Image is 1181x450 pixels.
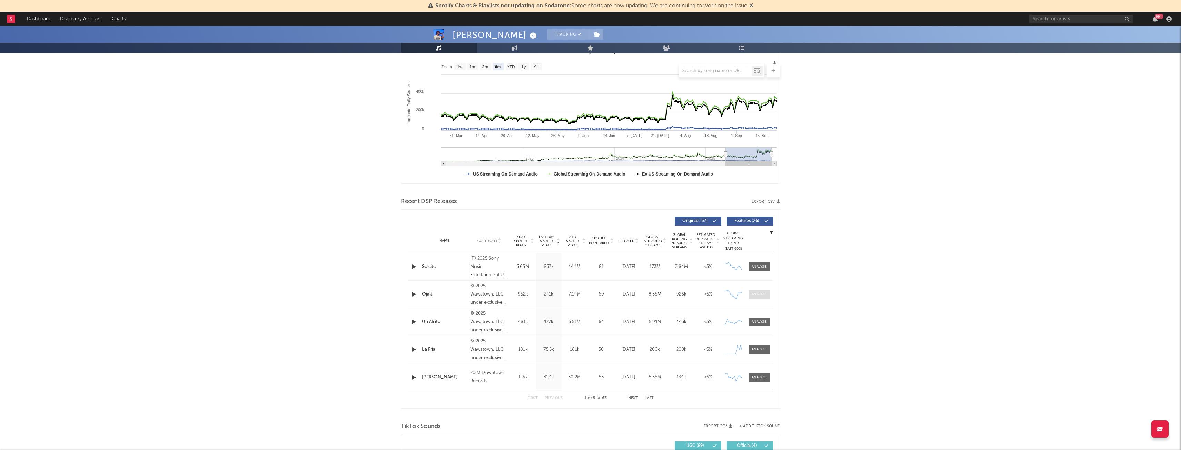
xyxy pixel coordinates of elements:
text: 14. Apr [475,133,487,138]
div: 3.65M [512,263,534,270]
div: 5.51M [563,319,586,326]
div: 75.5k [538,346,560,353]
text: 15. Sep [755,133,768,138]
text: 0 [422,126,424,130]
button: Previous [544,396,563,400]
div: © 2025 Wawatown, LLC, under exclusive license to Warner Music Latina Inc. [470,337,508,362]
text: Ex-US Streaming On-Demand Audio [642,172,713,177]
div: © 2025 Wawatown, LLC, under exclusive license to Warner Music Latina Inc. [470,282,508,307]
span: Spotify Charts & Playlists not updating on Sodatone [435,3,570,9]
button: + Add TikTok Sound [739,424,780,428]
div: <5% [697,263,720,270]
div: <5% [697,319,720,326]
div: 8.38M [643,291,667,298]
div: 1 5 63 [577,394,614,402]
svg: Luminate Daily Consumption [401,46,780,183]
div: 181k [512,346,534,353]
div: (P) 2025 Sony Music Entertainment US Latin LLC, under exclusive license from [PERSON_NAME] [470,254,508,279]
div: Global Streaming Trend (Last 60D) [723,231,744,251]
text: 21. [DATE] [651,133,669,138]
div: 50 [589,346,613,353]
span: 7 Day Spotify Plays [512,235,530,247]
span: Official ( 4 ) [731,444,763,448]
div: 144M [563,263,586,270]
span: Copyright [477,239,497,243]
div: 69 [589,291,613,298]
div: [DATE] [617,319,640,326]
button: 99+ [1153,16,1158,22]
span: Features ( 26 ) [731,219,763,223]
span: Recent DSP Releases [401,198,457,206]
div: <5% [697,291,720,298]
span: to [588,397,592,400]
span: TikTok Sounds [401,422,441,431]
text: 4. Aug [680,133,691,138]
div: 31.4k [538,374,560,381]
div: [DATE] [617,263,640,270]
a: Discovery Assistant [55,12,107,26]
div: 952k [512,291,534,298]
button: Export CSV [752,200,780,204]
span: : Some charts are now updating. We are continuing to work on the issue [435,3,747,9]
text: 1. Sep [731,133,742,138]
div: 134k [670,374,693,381]
input: Search for artists [1029,15,1133,23]
button: Originals(37) [675,217,721,226]
span: Dismiss [749,3,753,9]
span: of [597,397,601,400]
div: 5.91M [643,319,667,326]
div: 837k [538,263,560,270]
span: Global Rolling 7D Audio Streams [670,233,689,249]
button: Export CSV [704,424,732,428]
text: 7. [DATE] [626,133,642,138]
div: 125k [512,374,534,381]
button: Last [645,396,654,400]
span: Spotify Popularity [589,236,609,246]
text: 23. Jun [602,133,615,138]
div: [DATE] [617,291,640,298]
a: [PERSON_NAME] [422,374,467,381]
div: 173M [643,263,667,270]
div: 64 [589,319,613,326]
span: Last Day Spotify Plays [538,235,556,247]
a: Un Afrito [422,319,467,326]
div: [DATE] [617,374,640,381]
text: 28. Apr [501,133,513,138]
button: First [528,396,538,400]
text: 400k [416,89,424,93]
div: 3.84M [670,263,693,270]
text: 9. Jun [578,133,589,138]
div: 5.35M [643,374,667,381]
span: Global ATD Audio Streams [643,235,662,247]
div: 443k [670,319,693,326]
div: © 2025 Wawatown, LLC, under exclusive license to Warner Music Latina Inc. [470,310,508,334]
button: Features(26) [727,217,773,226]
text: US Streaming On-Demand Audio [473,172,538,177]
a: Dashboard [22,12,55,26]
div: 181k [563,346,586,353]
span: Released [618,239,634,243]
text: 31. Mar [449,133,462,138]
a: Ojalá [422,291,467,298]
button: Tracking [547,29,590,40]
div: 99 + [1155,14,1163,19]
text: 200k [416,108,424,112]
span: ATD Spotify Plays [563,235,582,247]
div: 30.2M [563,374,586,381]
span: Estimated % Playlist Streams Last Day [697,233,715,249]
div: 926k [670,291,693,298]
a: Solcito [422,263,467,270]
div: 481k [512,319,534,326]
span: Originals ( 37 ) [679,219,711,223]
button: + Add TikTok Sound [732,424,780,428]
text: Luminate Daily Streams [407,81,411,124]
div: 127k [538,319,560,326]
div: 200k [670,346,693,353]
a: La Fría [422,346,467,353]
div: [DATE] [617,346,640,353]
div: <5% [697,346,720,353]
